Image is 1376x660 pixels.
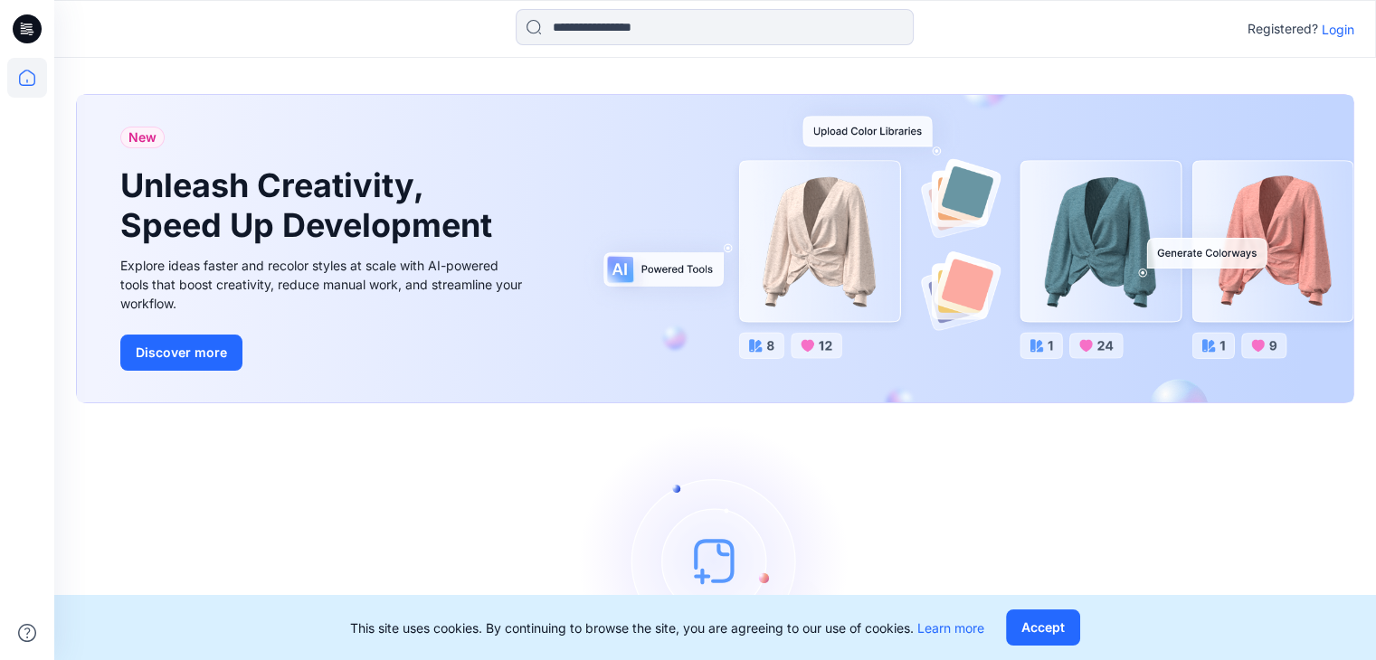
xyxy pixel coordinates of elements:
h1: Unleash Creativity, Speed Up Development [120,166,500,244]
span: New [128,127,157,148]
button: Discover more [120,335,242,371]
p: Registered? [1248,18,1318,40]
p: Login [1322,20,1354,39]
p: This site uses cookies. By continuing to browse the site, you are agreeing to our use of cookies. [350,618,984,637]
div: Explore ideas faster and recolor styles at scale with AI-powered tools that boost creativity, red... [120,256,527,313]
a: Learn more [917,620,984,636]
button: Accept [1006,609,1080,646]
a: Discover more [120,335,527,371]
